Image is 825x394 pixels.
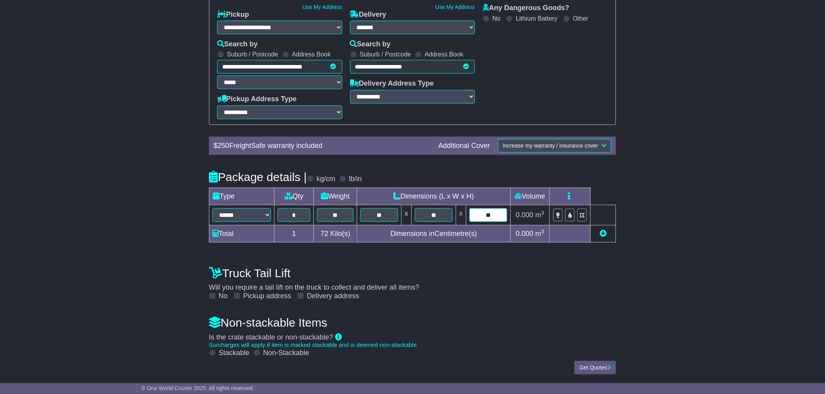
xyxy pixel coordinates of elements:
[227,51,278,58] label: Suburb / Postcode
[263,349,309,357] label: Non-Stackable
[402,205,412,225] td: x
[142,385,254,391] span: © One World Courier 2025. All rights reserved.
[219,292,228,301] label: No
[314,188,357,205] td: Weight
[210,142,435,150] div: $ FreightSafe warranty included
[516,211,533,219] span: 0.000
[209,341,616,348] div: Surcharges will apply if item is marked stackable and is deemed non-stackable.
[209,225,274,243] td: Total
[243,292,291,301] label: Pickup address
[350,79,434,88] label: Delivery Address Type
[217,40,258,49] label: Search by
[219,349,250,357] label: Stackable
[516,15,558,22] label: Lithium Battery
[209,267,616,280] h4: Truck Tail Lift
[303,4,342,10] a: Use My Address
[205,262,620,301] div: Will you require a tail lift on the truck to collect and deliver all items?
[292,51,331,58] label: Address Book
[209,171,307,183] h4: Package details |
[218,142,229,150] span: 250
[492,15,500,22] label: No
[535,230,544,237] span: m
[350,11,386,19] label: Delivery
[541,210,544,216] sup: 3
[274,188,314,205] td: Qty
[535,211,544,219] span: m
[456,205,466,225] td: x
[274,225,314,243] td: 1
[217,11,249,19] label: Pickup
[498,139,611,153] button: Increase my warranty / insurance cover
[573,15,588,22] label: Other
[425,51,464,58] label: Address Book
[510,188,549,205] td: Volume
[307,292,359,301] label: Delivery address
[349,175,362,183] label: lb/in
[483,4,569,12] label: Any Dangerous Goods?
[209,188,274,205] td: Type
[209,316,616,329] h4: Non-stackable Items
[503,142,598,149] span: Increase my warranty / insurance cover
[435,4,475,10] a: Use My Address
[435,142,494,150] div: Additional Cover
[357,188,511,205] td: Dimensions (L x W x H)
[209,333,333,341] span: Is the crate stackable or non-stackable?
[350,40,391,49] label: Search by
[314,225,357,243] td: Kilo(s)
[317,175,335,183] label: kg/cm
[600,230,607,237] a: Add new item
[357,225,511,243] td: Dimensions in Centimetre(s)
[320,230,328,237] span: 72
[574,361,616,375] button: Get Quotes
[217,95,297,104] label: Pickup Address Type
[516,230,533,237] span: 0.000
[541,229,544,234] sup: 3
[360,51,411,58] label: Suburb / Postcode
